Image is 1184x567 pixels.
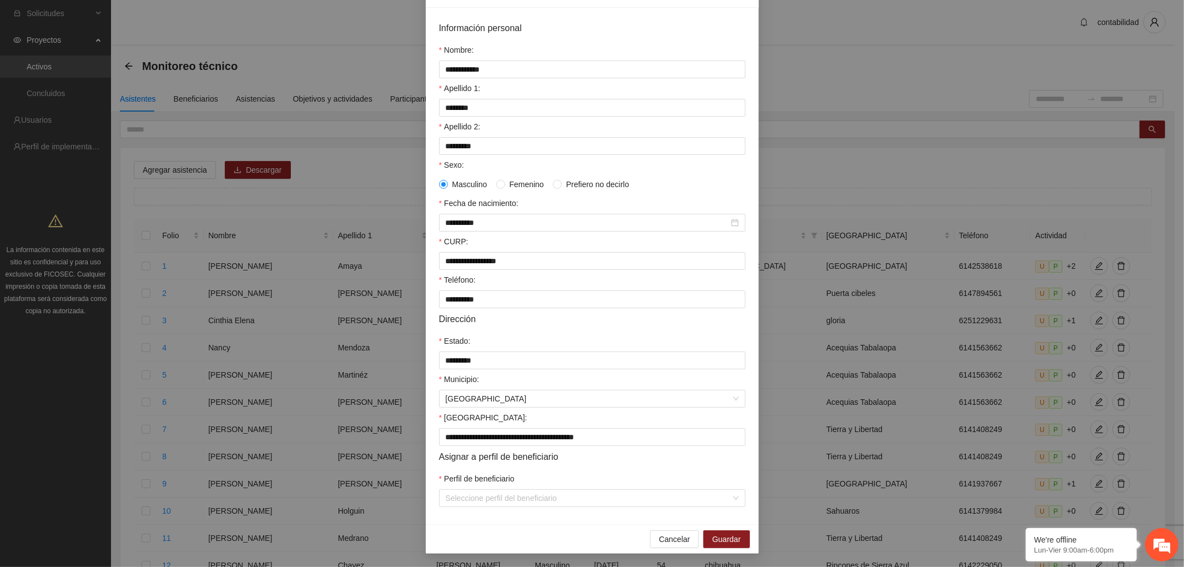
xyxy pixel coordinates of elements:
span: Información personal [439,21,522,35]
div: We're offline [1034,535,1128,544]
div: Minimizar ventana de chat en vivo [182,6,209,32]
input: Apellido 1: [439,99,745,117]
span: Dirección [439,312,476,326]
input: Nombre: [439,61,745,78]
textarea: Escriba su mensaje aquí y haga clic en “Enviar” [6,303,211,342]
span: Cancelar [659,533,690,545]
label: Colonia: [439,412,527,424]
span: Chihuahua [446,390,739,407]
input: Teléfono: [439,290,745,308]
span: Estamos sin conexión. Déjenos un mensaje. [21,148,196,260]
label: Apellido 2: [439,121,481,133]
span: Femenino [505,178,548,190]
em: Enviar [165,342,201,357]
button: Cancelar [650,530,699,548]
label: Municipio: [439,373,479,385]
button: Guardar [703,530,749,548]
div: Dejar un mensaje [58,57,187,71]
label: Teléfono: [439,274,476,286]
label: Apellido 1: [439,82,481,94]
input: Fecha de nacimiento: [446,217,729,229]
span: Prefiero no decirlo [562,178,634,190]
input: Estado: [439,352,745,369]
label: Perfil de beneficiario [439,473,515,485]
label: CURP: [439,235,468,248]
label: Fecha de nacimiento: [439,197,518,209]
input: Perfil de beneficiario [446,490,731,506]
span: Masculino [448,178,492,190]
label: Nombre: [439,44,474,56]
p: Lun-Vier 9:00am-6:00pm [1034,546,1128,554]
label: Estado: [439,335,471,347]
span: Guardar [712,533,740,545]
input: Colonia: [439,428,745,446]
input: Apellido 2: [439,137,745,155]
input: CURP: [439,252,745,270]
span: Asignar a perfil de beneficiario [439,450,558,464]
label: Sexo: [439,159,464,171]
